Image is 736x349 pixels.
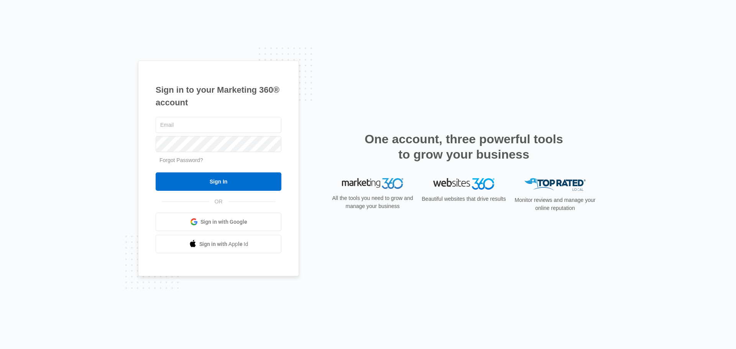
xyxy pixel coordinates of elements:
[209,198,228,206] span: OR
[156,172,281,191] input: Sign In
[156,84,281,109] h1: Sign in to your Marketing 360® account
[362,131,565,162] h2: One account, three powerful tools to grow your business
[200,218,247,226] span: Sign in with Google
[199,240,248,248] span: Sign in with Apple Id
[342,178,403,189] img: Marketing 360
[433,178,495,189] img: Websites 360
[512,196,598,212] p: Monitor reviews and manage your online reputation
[156,213,281,231] a: Sign in with Google
[159,157,203,163] a: Forgot Password?
[330,194,416,210] p: All the tools you need to grow and manage your business
[421,195,507,203] p: Beautiful websites that drive results
[156,235,281,253] a: Sign in with Apple Id
[524,178,586,191] img: Top Rated Local
[156,117,281,133] input: Email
